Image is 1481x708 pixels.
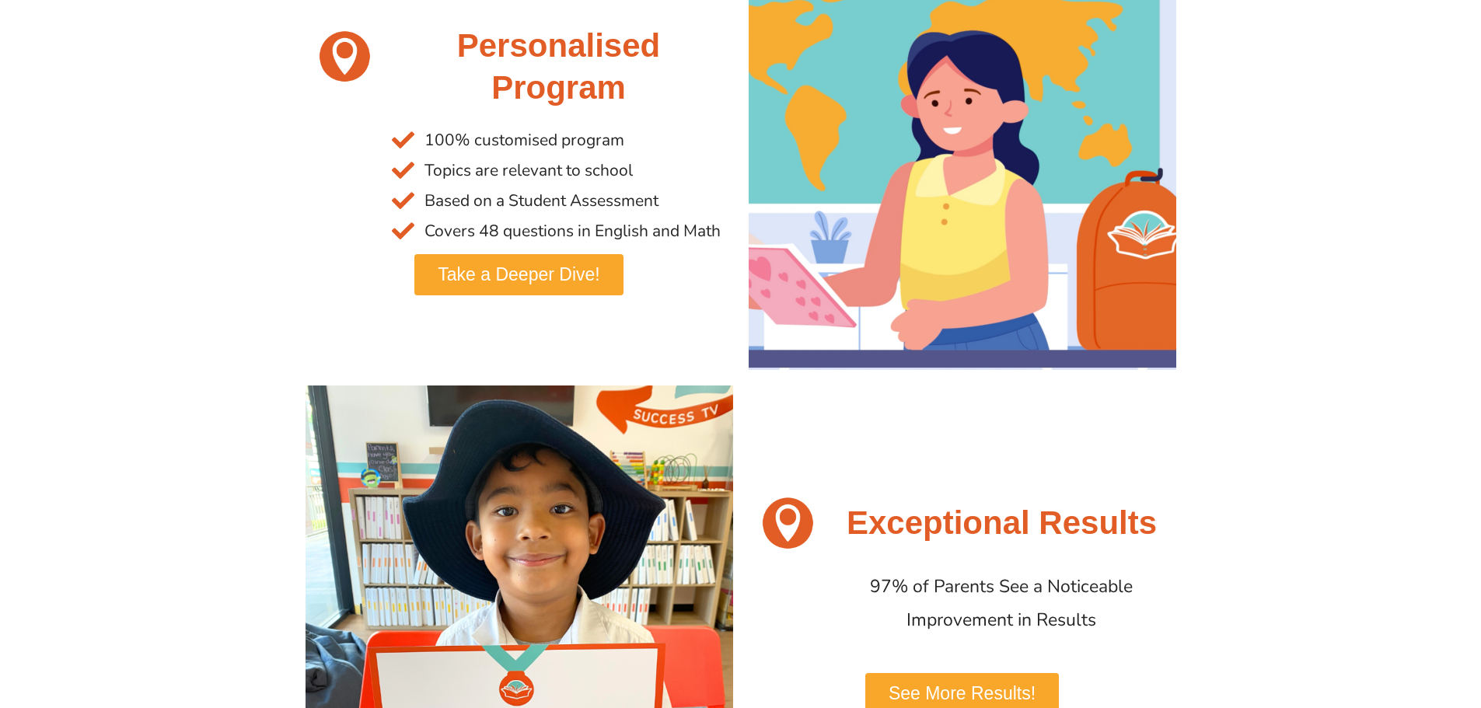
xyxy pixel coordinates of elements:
span: 100% customised program [421,125,624,155]
p: 97% of Parents See a Noticeable Improvement in Results [835,570,1168,637]
h2: Personalised Program [392,25,725,110]
a: Take a Deeper Dive! [414,254,623,295]
span: Covers 48 questions in English and Math [421,216,721,246]
span: Take a Deeper Dive! [438,266,599,284]
span: Based on a Student Assessment [421,186,658,216]
span: Topics are relevant to school [421,155,633,186]
h2: Exceptional Results [835,502,1168,545]
span: See More Results! [889,685,1036,703]
iframe: Chat Widget [1222,532,1481,708]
